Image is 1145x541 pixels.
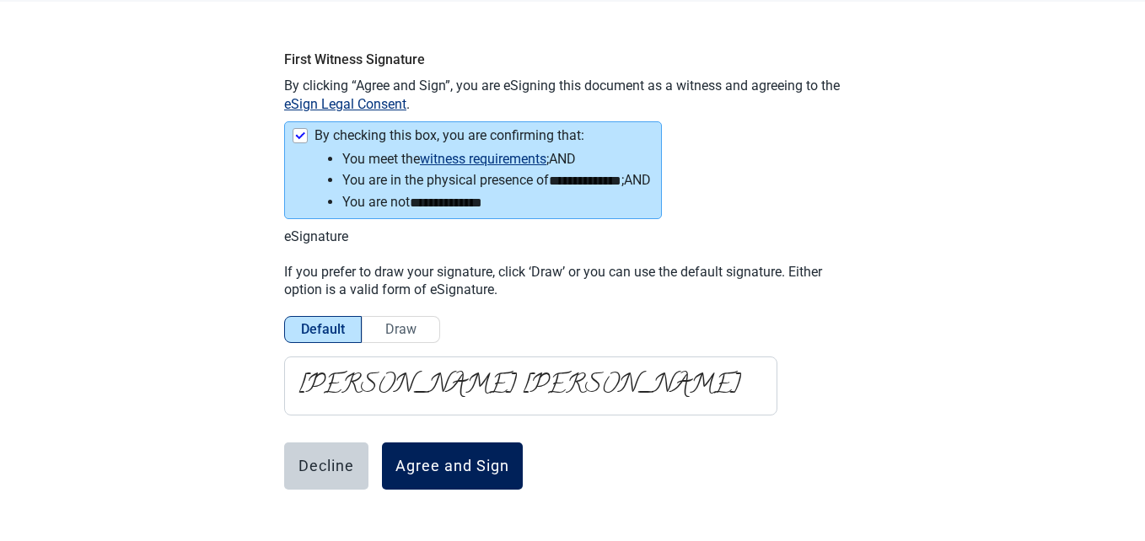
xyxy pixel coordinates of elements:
p: By clicking “Agree and Sign”, you are eSigning this document as a witness and agreeing to the . [284,77,861,113]
p: If you prefer to draw your signature, click ‘Draw’ or you can use the default signature. Either o... [284,263,861,299]
div: Decline [298,458,354,474]
span: Draw [385,321,417,337]
div: Agree and Sign [395,458,509,474]
li: You are in the physical presence of ; [342,169,651,191]
div: By checking this box, you are confirming that: [292,127,651,147]
span: eSign Legal Consent [284,95,406,114]
span: witness requirements [420,148,546,169]
p: eSignature [284,228,861,246]
span: and [549,151,576,167]
span: and [624,172,651,188]
li: You meet the ; [342,148,651,169]
li: You are not [342,191,651,213]
button: Agree and Sign [382,442,523,490]
div: By checking this box, you are confirming that: [314,128,584,143]
p: [PERSON_NAME] [PERSON_NAME] [298,374,777,400]
h3: First Witness Signature [284,49,861,70]
button: Decline [284,442,368,490]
